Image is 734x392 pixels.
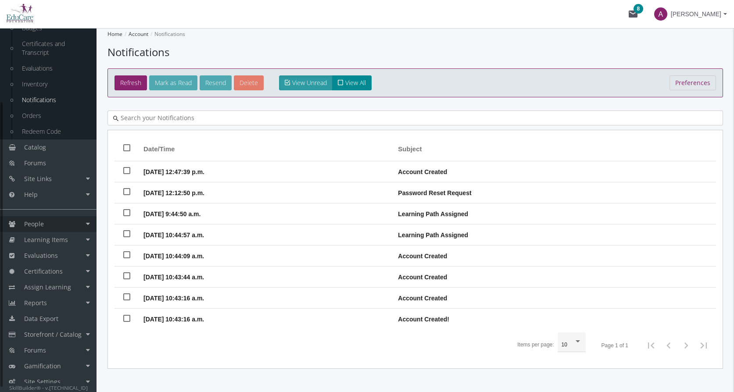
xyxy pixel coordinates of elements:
span: Certifications [24,267,63,275]
span: Account Created [398,168,447,175]
span: 2025-06-06 10:44:09 a.m. [143,253,204,260]
span: Learning Path Assigned [398,232,468,239]
span: Account Created [398,274,447,281]
span: Account Created [398,253,447,260]
a: Home [107,30,122,38]
h1: Notifications [107,45,723,60]
span: 2025-07-17 12:12:50 p.m. [143,189,204,196]
span: Date/Time [143,144,175,153]
section: toolbar [107,68,723,97]
span: Reports [24,299,47,307]
span: View Unread [292,78,327,87]
button: Refresh [115,75,147,90]
div: Items per page: [517,341,554,349]
button: Next page [677,337,695,354]
div: Date/Time [143,144,183,153]
span: View All [345,78,366,87]
span: Subject [398,144,422,153]
span: A [654,7,667,21]
span: Evaluations [24,251,58,260]
div: Page 1 of 1 [602,342,628,349]
input: Search your Notifications [118,114,717,122]
a: Account [129,30,148,38]
span: 2025-06-06 10:44:57 a.m. [143,232,204,239]
span: Gamification [24,362,61,370]
li: Notifications [148,28,185,40]
span: [PERSON_NAME] [671,6,721,22]
span: Account Created! [398,316,449,323]
span: People [24,220,44,228]
span: Data Export [24,314,58,323]
button: Resend [200,75,232,90]
span: Assign Learning [24,283,71,291]
a: Preferences [670,75,716,90]
span: Forums [24,346,46,354]
mat-icon: mail [628,9,638,19]
a: Certificates and Transcript [13,36,97,61]
span: 2025-06-23 9:44:50 a.m. [143,210,201,217]
span: Account Created [398,295,447,302]
a: Redeem Code [13,124,97,139]
small: SkillBuilder® - v.[TECHNICAL_ID] [9,384,88,391]
button: Mark as Read [149,75,197,90]
a: Evaluations [13,61,97,76]
span: Site Links [24,175,52,183]
span: 10 [562,342,567,348]
span: Password Reset Request [398,189,471,196]
a: Inventory [13,76,97,92]
a: Orders [13,108,97,124]
span: Learning Path Assigned [398,210,468,217]
div: Subject [398,144,430,153]
button: Delete [234,75,264,90]
span: 2025-06-06 10:43:16 a.m. [143,316,204,323]
span: Forums [24,159,46,167]
button: First Page [642,337,660,354]
button: Last page [695,337,713,354]
span: Catalog [24,143,46,151]
span: 2025-06-06 10:43:44 a.m. [143,274,204,281]
span: Help [24,190,38,199]
span: Storefront / Catalog [24,330,82,339]
a: Notifications [13,92,97,108]
button: Previous page [660,337,677,354]
span: Site Settings [24,378,61,386]
span: Learning Items [24,235,68,244]
mat-select: Items per page: [562,342,582,348]
span: 2025-07-17 12:47:39 p.m. [143,168,204,175]
span: 2025-06-06 10:43:16 a.m. [143,295,204,302]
